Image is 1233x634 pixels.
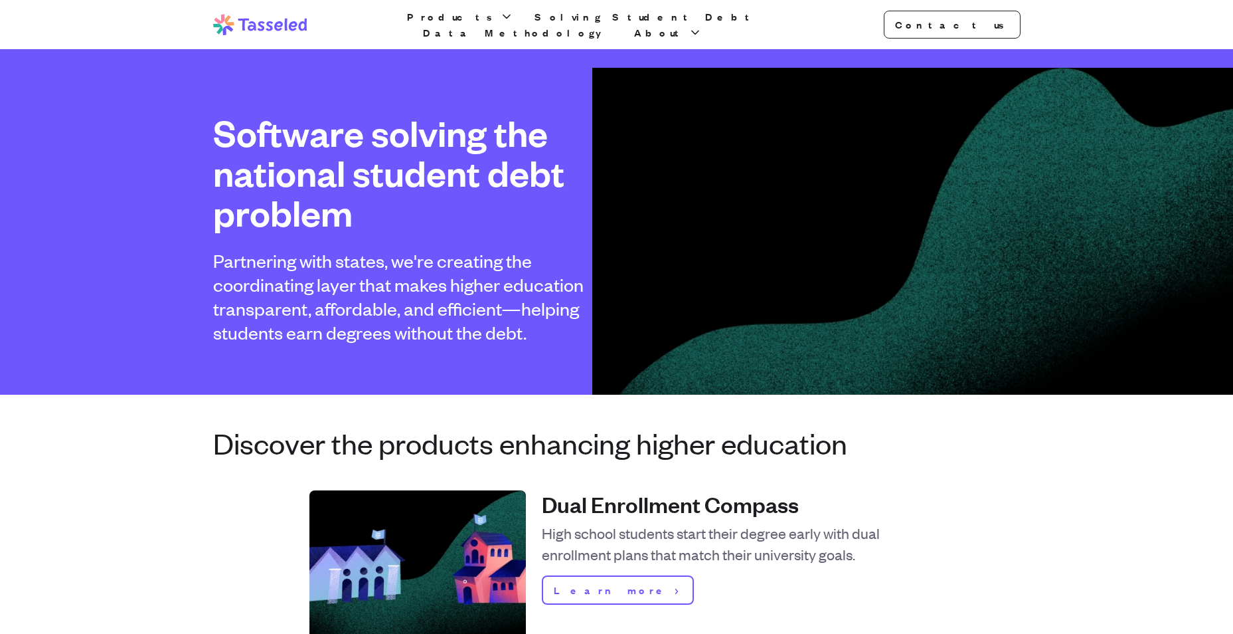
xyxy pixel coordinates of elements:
[634,25,686,41] span: About
[542,576,694,605] a: Learn more
[554,582,670,598] span: Learn more
[213,427,1021,459] h3: Discover the products enhancing higher education
[884,11,1021,39] a: Contact us
[532,9,759,25] a: Solving Student Debt
[213,249,596,344] h2: Partnering with states, we're creating the coordinating layer that makes higher education transpa...
[631,25,704,41] button: About
[420,25,616,41] a: Data Methodology
[542,490,924,517] h4: Dual Enrollment Compass
[542,522,924,565] p: High school students start their degree early with dual enrollment plans that match their univers...
[407,9,497,25] span: Products
[213,113,596,233] h1: Software solving the national student debt problem
[404,9,516,25] button: Products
